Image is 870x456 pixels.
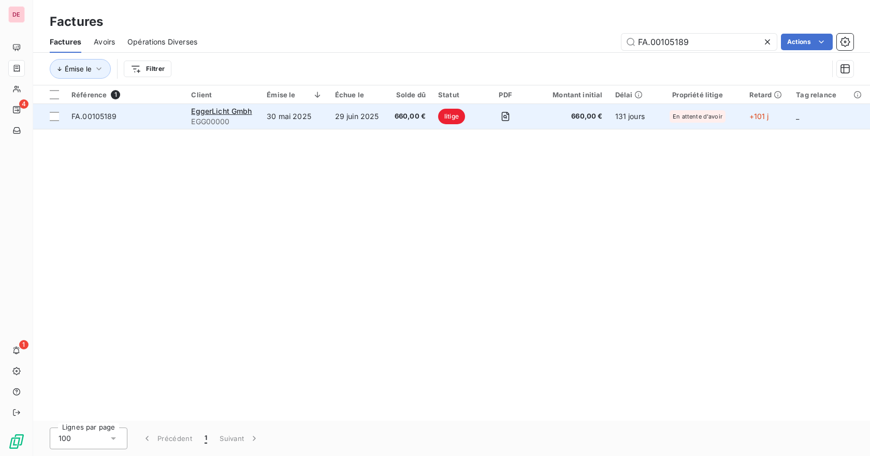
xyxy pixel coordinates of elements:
[124,61,171,77] button: Filtrer
[621,34,777,50] input: Rechercher
[8,433,25,450] img: Logo LeanPay
[71,112,117,121] span: FA.00105189
[205,433,207,444] span: 1
[781,34,833,50] button: Actions
[609,104,653,129] td: 131 jours
[198,428,213,449] button: 1
[50,12,103,31] h3: Factures
[191,107,252,115] span: EggerLicht Gmbh
[438,91,473,99] div: Statut
[127,37,197,47] span: Opérations Diverses
[659,91,737,99] div: Propriété litige
[59,433,71,444] span: 100
[835,421,860,446] iframe: Intercom live chat
[267,91,322,99] div: Émise le
[65,65,92,73] span: Émise le
[393,91,426,99] div: Solde dû
[335,91,381,99] div: Échue le
[111,90,120,99] span: 1
[749,112,769,121] span: +101 j
[191,91,254,99] div: Client
[673,113,722,120] span: En attente d'avoir
[538,91,603,99] div: Montant initial
[94,37,115,47] span: Avoirs
[538,111,603,122] span: 660,00 €
[260,104,328,129] td: 30 mai 2025
[329,104,387,129] td: 29 juin 2025
[213,428,266,449] button: Suivant
[19,99,28,109] span: 4
[393,111,426,122] span: 660,00 €
[191,116,254,127] span: EGG00000
[438,109,465,124] span: litige
[71,91,107,99] span: Référence
[615,91,646,99] div: Délai
[136,428,198,449] button: Précédent
[749,91,784,99] div: Retard
[50,59,111,79] button: Émise le
[796,91,864,99] div: Tag relance
[796,112,799,121] span: _
[486,91,526,99] div: PDF
[8,6,25,23] div: DE
[50,37,81,47] span: Factures
[19,340,28,349] span: 1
